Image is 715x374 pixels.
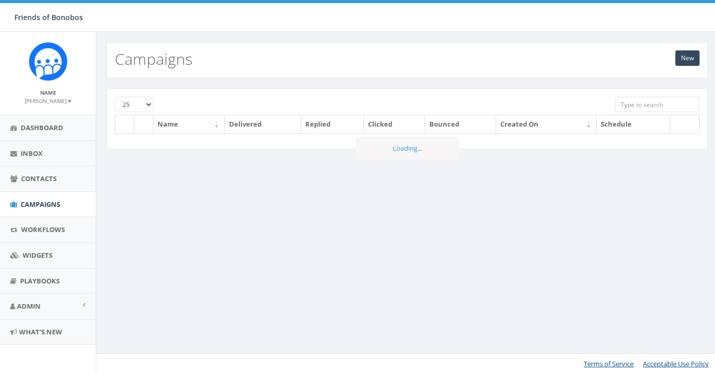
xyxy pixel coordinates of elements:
th: Name [153,115,225,133]
th: Bounced [425,115,497,133]
img: Rally_Corp_Icon.png [29,42,67,81]
a: [PERSON_NAME] [25,96,72,105]
small: [PERSON_NAME] [25,97,72,104]
input: Type to search [615,97,700,112]
div: Loading... [356,137,459,160]
span: Inbox [21,149,43,158]
a: New [675,50,700,66]
span: Workflows [21,225,65,234]
small: Name [40,89,56,96]
th: Clicked [364,115,425,133]
span: Admin [17,301,41,311]
a: Acceptable Use Policy [643,359,709,368]
span: Playbooks [20,276,60,286]
span: Campaigns [21,200,60,209]
span: Widgets [23,251,53,260]
th: Schedule [597,115,670,133]
th: Created On [496,115,597,133]
th: Replied [301,115,364,133]
span: Friends of Bonobos [14,12,83,22]
span: What's New [19,327,62,336]
a: Terms of Service [584,359,634,368]
span: Dashboard [21,123,63,132]
span: Contacts [21,174,57,183]
th: Delivered [225,115,301,133]
h2: Campaigns [115,50,193,67]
